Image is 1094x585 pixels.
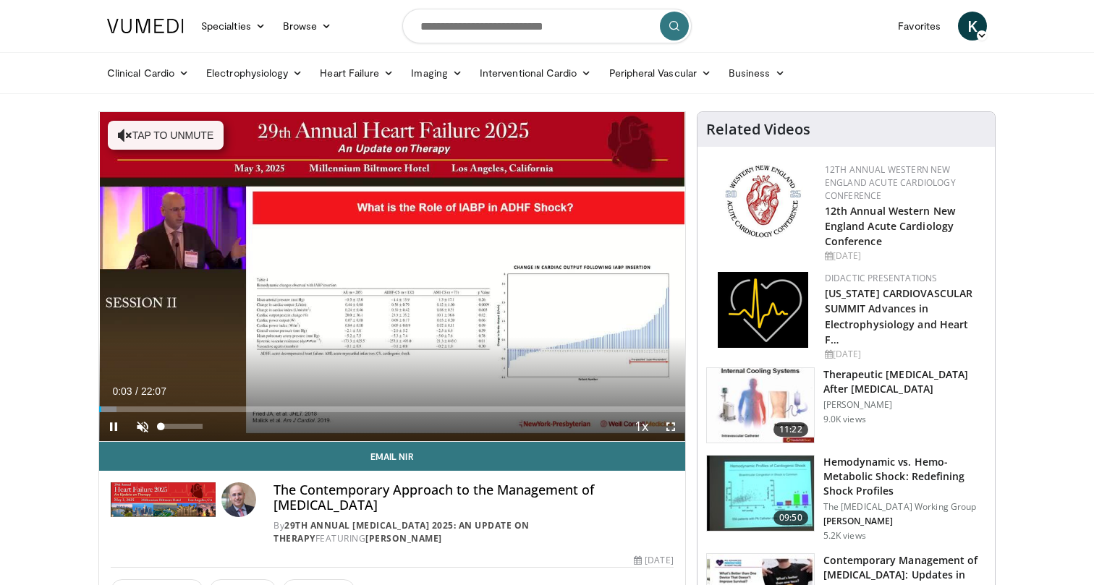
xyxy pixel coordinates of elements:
span: 0:03 [112,385,132,397]
a: Heart Failure [311,59,402,87]
p: [PERSON_NAME] [823,399,986,411]
img: 243698_0002_1.png.150x105_q85_crop-smart_upscale.jpg [707,368,814,443]
h3: Hemodynamic vs. Hemo-Metabolic Shock: Redefining Shock Profiles [823,455,986,498]
button: Tap to unmute [108,121,224,150]
a: 11:22 Therapeutic [MEDICAL_DATA] After [MEDICAL_DATA] [PERSON_NAME] 9.0K views [706,367,986,444]
a: 12th Annual Western New England Acute Cardiology Conference [825,163,956,202]
span: / [135,385,138,397]
h4: Related Videos [706,121,810,138]
div: [DATE] [634,554,673,567]
a: 12th Annual Western New England Acute Cardiology Conference [825,204,955,248]
img: 0954f259-7907-4053-a817-32a96463ecc8.png.150x105_q85_autocrop_double_scale_upscale_version-0.2.png [723,163,803,239]
img: Avatar [221,482,256,517]
a: Imaging [402,59,471,87]
button: Pause [99,412,128,441]
span: 22:07 [141,385,166,397]
a: Favorites [889,12,949,40]
h3: Therapeutic [MEDICAL_DATA] After [MEDICAL_DATA] [823,367,986,396]
img: VuMedi Logo [107,19,184,33]
button: Playback Rate [627,412,656,441]
a: Specialties [192,12,274,40]
a: Clinical Cardio [98,59,198,87]
img: 2496e462-765f-4e8f-879f-a0c8e95ea2b6.150x105_q85_crop-smart_upscale.jpg [707,456,814,531]
div: [DATE] [825,348,983,361]
a: 29th Annual [MEDICAL_DATA] 2025: An Update on Therapy [273,519,530,545]
p: [PERSON_NAME] [823,516,986,527]
a: K [958,12,987,40]
a: 09:50 Hemodynamic vs. Hemo-Metabolic Shock: Redefining Shock Profiles The [MEDICAL_DATA] Working ... [706,455,986,542]
a: Browse [274,12,341,40]
p: 9.0K views [823,414,866,425]
p: 5.2K views [823,530,866,542]
span: 09:50 [773,511,808,525]
div: [DATE] [825,249,983,262]
img: 29th Annual Heart Failure 2025: An Update on Therapy [111,482,216,517]
div: Didactic Presentations [825,272,983,285]
button: Fullscreen [656,412,685,441]
a: Business [720,59,794,87]
a: [US_STATE] CARDIOVASCULAR SUMMIT Advances in Electrophysiology and Heart F… [825,286,973,346]
img: 1860aa7a-ba06-47e3-81a4-3dc728c2b4cf.png.150x105_q85_autocrop_double_scale_upscale_version-0.2.png [718,272,808,348]
div: By FEATURING [273,519,673,545]
a: Interventional Cardio [471,59,601,87]
span: 11:22 [773,422,808,437]
button: Unmute [128,412,157,441]
input: Search topics, interventions [402,9,692,43]
a: Electrophysiology [198,59,311,87]
a: Peripheral Vascular [601,59,720,87]
p: The [MEDICAL_DATA] Working Group [823,501,986,513]
a: [PERSON_NAME] [365,532,442,545]
a: Email Nir [99,442,685,471]
div: Volume Level [161,424,202,429]
div: Progress Bar [99,406,685,412]
video-js: Video Player [99,112,685,442]
h4: The Contemporary Approach to the Management of [MEDICAL_DATA] [273,482,673,513]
